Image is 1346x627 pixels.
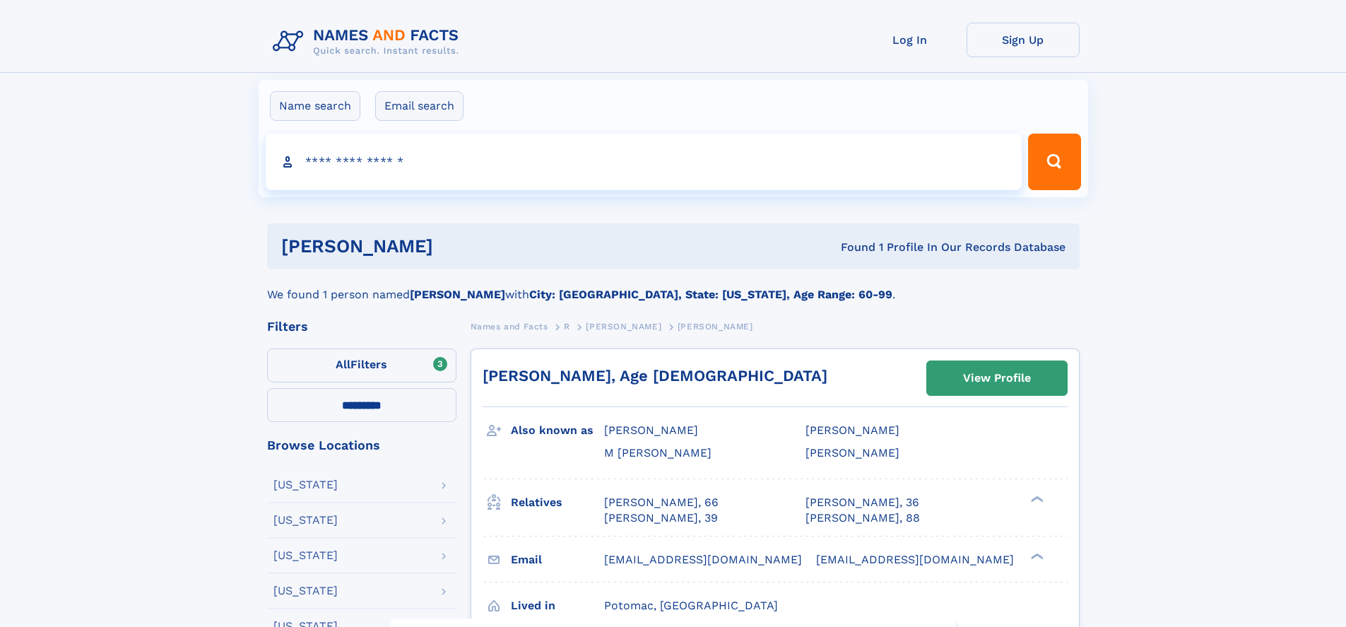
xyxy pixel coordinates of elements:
[281,238,637,255] h1: [PERSON_NAME]
[273,550,338,561] div: [US_STATE]
[375,91,464,121] label: Email search
[270,91,360,121] label: Name search
[604,446,712,459] span: M [PERSON_NAME]
[529,288,892,301] b: City: [GEOGRAPHIC_DATA], State: [US_STATE], Age Range: 60-99
[604,495,719,510] a: [PERSON_NAME], 66
[1027,551,1044,561] div: ❯
[511,548,604,572] h3: Email
[267,269,1080,303] div: We found 1 person named with .
[805,495,919,510] a: [PERSON_NAME], 36
[273,585,338,597] div: [US_STATE]
[678,322,753,332] span: [PERSON_NAME]
[604,510,718,526] a: [PERSON_NAME], 39
[511,418,604,443] h3: Also known as
[511,491,604,515] h3: Relatives
[967,23,1080,57] a: Sign Up
[604,599,778,612] span: Potomac, [GEOGRAPHIC_DATA]
[963,362,1031,394] div: View Profile
[604,553,802,566] span: [EMAIL_ADDRESS][DOMAIN_NAME]
[471,317,548,335] a: Names and Facts
[1027,494,1044,503] div: ❯
[1028,134,1080,190] button: Search Button
[511,594,604,618] h3: Lived in
[266,134,1022,190] input: search input
[267,23,471,61] img: Logo Names and Facts
[805,423,899,437] span: [PERSON_NAME]
[273,479,338,491] div: [US_STATE]
[273,515,338,526] div: [US_STATE]
[805,510,920,526] a: [PERSON_NAME], 88
[637,240,1065,255] div: Found 1 Profile In Our Records Database
[410,288,505,301] b: [PERSON_NAME]
[604,423,698,437] span: [PERSON_NAME]
[586,317,661,335] a: [PERSON_NAME]
[336,358,350,371] span: All
[586,322,661,332] span: [PERSON_NAME]
[267,320,456,333] div: Filters
[267,348,456,382] label: Filters
[927,361,1067,395] a: View Profile
[267,439,456,452] div: Browse Locations
[483,367,827,385] a: [PERSON_NAME], Age [DEMOGRAPHIC_DATA]
[805,446,899,459] span: [PERSON_NAME]
[564,317,570,335] a: R
[854,23,967,57] a: Log In
[564,322,570,332] span: R
[816,553,1014,566] span: [EMAIL_ADDRESS][DOMAIN_NAME]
